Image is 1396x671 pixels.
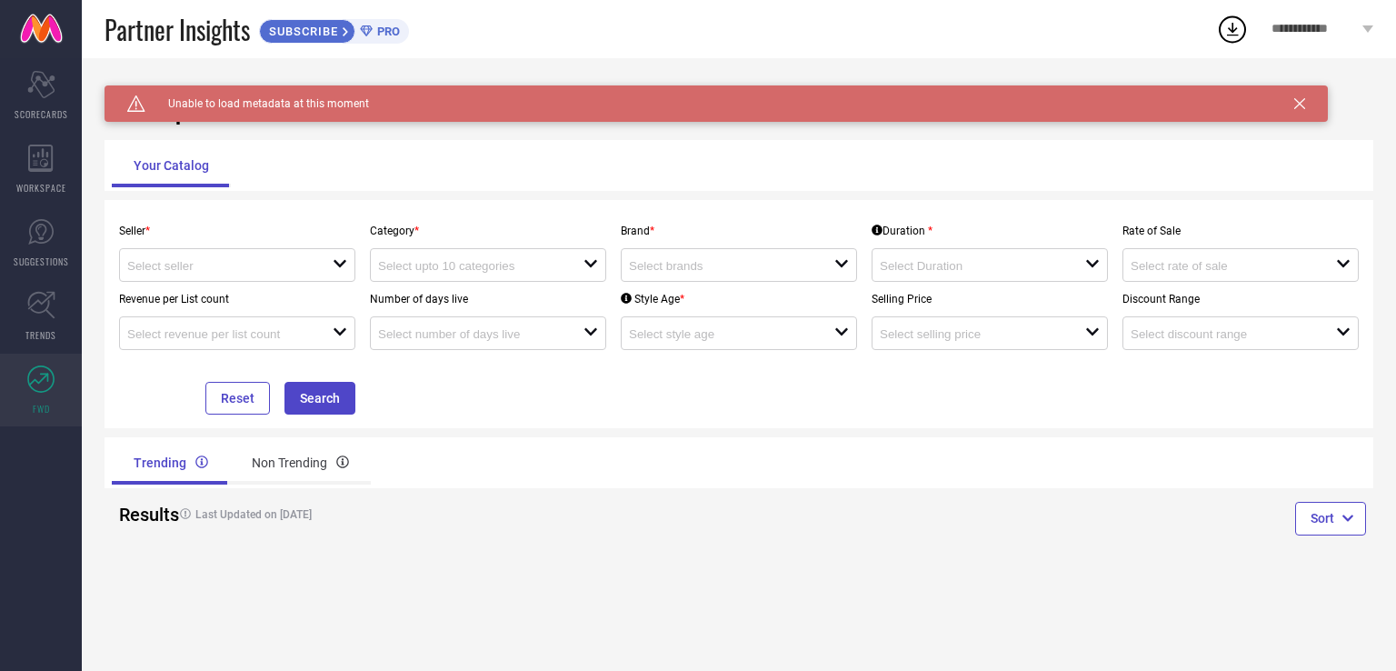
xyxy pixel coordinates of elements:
[1295,502,1366,535] button: Sort
[370,293,606,305] p: Number of days live
[1122,225,1359,237] p: Rate of Sale
[25,328,56,342] span: TRENDS
[621,225,857,237] p: Brand
[373,25,400,38] span: PRO
[1122,293,1359,305] p: Discount Range
[127,259,312,273] input: Select seller
[119,225,355,237] p: Seller
[119,504,156,526] h2: Results
[872,293,1108,305] p: Selling Price
[15,107,68,121] span: SCORECARDS
[370,225,606,237] p: Category
[378,259,563,273] input: Select upto 10 categories
[621,293,684,305] div: Style Age
[629,327,813,341] input: Select style age
[105,11,250,48] span: Partner Insights
[16,181,66,195] span: WORKSPACE
[119,293,355,305] p: Revenue per List count
[33,402,50,416] span: FWD
[378,327,563,341] input: Select number of days live
[629,259,813,273] input: Select brands
[872,225,932,237] div: Duration
[880,327,1064,341] input: Select selling price
[260,25,343,38] span: SUBSCRIBE
[171,508,673,521] h4: Last Updated on [DATE]
[205,382,270,415] button: Reset
[259,15,409,44] a: SUBSCRIBEPRO
[1216,13,1249,45] div: Open download list
[1131,327,1315,341] input: Select discount range
[230,441,371,485] div: Non Trending
[145,97,369,110] span: Unable to load metadata at this moment
[127,327,312,341] input: Select revenue per list count
[880,259,1064,273] input: Select Duration
[284,382,355,415] button: Search
[112,441,230,485] div: Trending
[14,255,69,268] span: SUGGESTIONS
[112,144,231,187] div: Your Catalog
[1131,259,1315,273] input: Select rate of sale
